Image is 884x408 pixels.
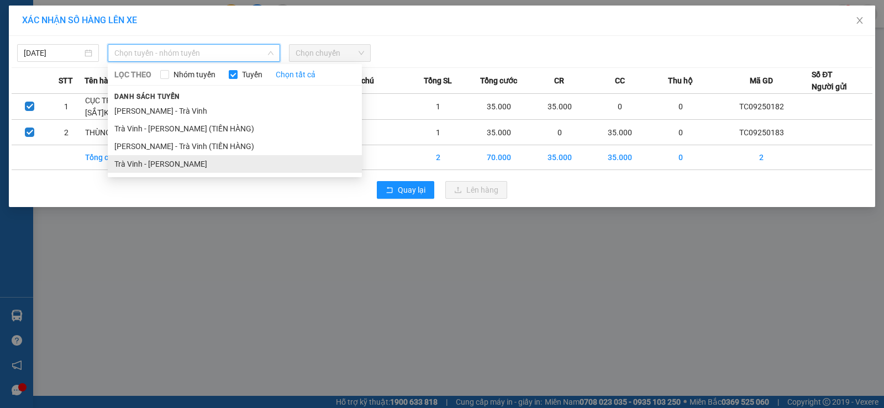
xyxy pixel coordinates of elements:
input: 15/09/2025 [24,47,82,59]
span: Danh sách tuyến [108,92,187,102]
td: 35.000 [590,145,651,170]
td: 2 [711,145,812,170]
td: 1 [408,94,469,120]
span: rollback [386,186,393,195]
span: STT [59,75,73,87]
li: [PERSON_NAME] - Trà Vinh (TIỀN HÀNG) [108,137,362,155]
td: --- [348,120,408,145]
button: rollbackQuay lại [377,181,434,199]
button: uploadLên hàng [445,181,507,199]
span: down [267,50,274,56]
td: 0 [590,94,651,120]
td: 1 [48,94,85,120]
td: 35.000 [590,120,651,145]
span: Thu hộ [668,75,693,87]
td: TC09250182 [711,94,812,120]
span: CC [615,75,625,87]
td: CỤC TRẮNG [SẮT]KK [85,94,150,120]
td: 0 [650,94,711,120]
span: Tổng cước [480,75,517,87]
span: Nhóm tuyến [169,68,220,81]
td: 35.000 [469,94,529,120]
td: 70.000 [469,145,529,170]
span: Tuyến [238,68,267,81]
button: Close [844,6,875,36]
span: Chọn chuyến [296,45,364,61]
td: 1 [408,120,469,145]
span: Quay lại [398,184,425,196]
span: Tổng SL [424,75,452,87]
td: 2 [408,145,469,170]
td: 0 [529,120,590,145]
span: LỌC THEO [114,68,151,81]
span: XÁC NHẬN SỐ HÀNG LÊN XE [22,15,137,25]
span: close [855,16,864,25]
td: 0 [650,145,711,170]
div: Số ĐT Người gửi [812,68,847,93]
td: 35.000 [529,94,590,120]
td: 35.000 [469,120,529,145]
a: Chọn tất cả [276,68,315,81]
td: Tổng cộng [85,145,150,170]
td: --- [348,94,408,120]
li: Trà Vinh - [PERSON_NAME] (TIỀN HÀNG) [108,120,362,137]
span: Chọn tuyến - nhóm tuyến [114,45,273,61]
td: 2 [48,120,85,145]
span: Tên hàng [85,75,117,87]
td: TC09250183 [711,120,812,145]
li: [PERSON_NAME] - Trà Vinh [108,102,362,120]
li: Trà Vinh - [PERSON_NAME] [108,155,362,173]
td: 35.000 [529,145,590,170]
td: THÙNG KK [85,120,150,145]
span: CR [554,75,564,87]
span: Mã GD [750,75,773,87]
td: 0 [650,120,711,145]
